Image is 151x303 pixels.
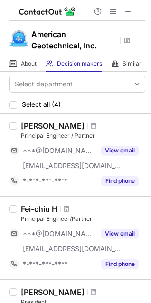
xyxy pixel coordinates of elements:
div: Principal Engineer/Partner [21,215,145,223]
span: Decision makers [57,60,102,67]
div: Select department [15,79,73,89]
span: [EMAIL_ADDRESS][DOMAIN_NAME] [23,245,122,253]
button: Reveal Button [101,229,139,238]
button: Reveal Button [101,176,139,186]
span: About [21,60,37,67]
span: [EMAIL_ADDRESS][DOMAIN_NAME] [23,161,122,170]
div: Principal Engineer / Partner [21,132,145,140]
div: [PERSON_NAME] [21,287,85,297]
button: Reveal Button [101,259,139,269]
img: 80464c2a34ad77bcb2a75bbdb0059253 [9,29,28,48]
span: ***@[DOMAIN_NAME] [23,229,95,238]
div: [PERSON_NAME] [21,121,85,131]
img: ContactOut v5.3.10 [19,6,76,17]
button: Reveal Button [101,146,139,155]
span: Select all (4) [22,101,61,108]
span: ***@[DOMAIN_NAME] [23,146,95,155]
h1: American Geotechnical, Inc. [31,28,117,51]
div: Fei-chiu H [21,204,57,214]
span: Similar [123,60,142,67]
